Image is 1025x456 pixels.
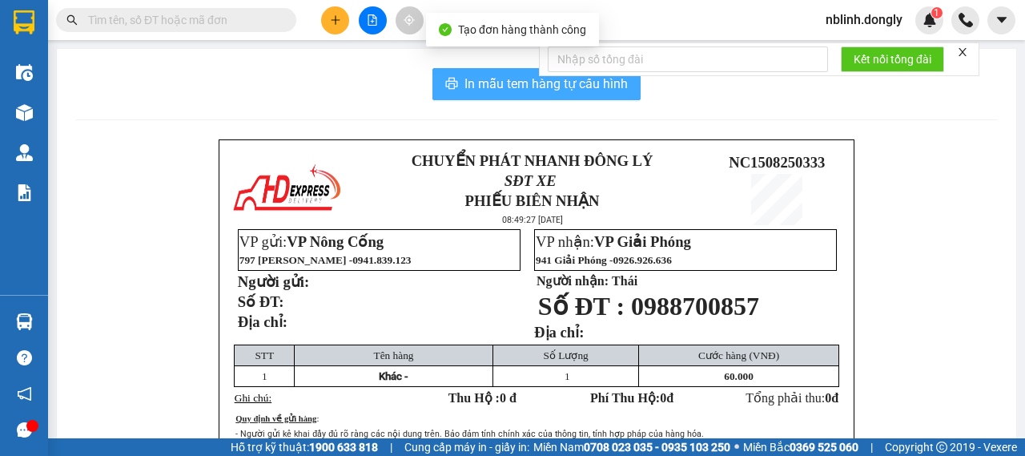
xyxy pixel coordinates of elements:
[729,154,825,171] span: NC1508250333
[16,64,33,81] img: warehouse-icon
[17,422,32,438] span: message
[330,14,341,26] span: plus
[404,14,415,26] span: aim
[16,313,33,330] img: warehouse-icon
[746,391,838,405] span: Tổng phải thu:
[502,215,563,225] span: 08:49:27 [DATE]
[412,152,653,169] strong: CHUYỂN PHÁT NHANH ĐÔNG LÝ
[390,438,392,456] span: |
[17,350,32,365] span: question-circle
[533,438,730,456] span: Miền Nam
[262,370,267,382] span: 1
[352,254,411,266] span: 0941.839.123
[231,161,343,217] img: logo
[309,441,378,454] strong: 1900 633 818
[16,184,33,201] img: solution-icon
[922,13,937,27] img: icon-new-feature
[445,77,458,92] span: printer
[825,391,831,405] span: 0
[458,23,586,36] span: Tạo đơn hàng thành công
[959,13,973,27] img: phone-icon
[465,192,600,209] strong: PHIẾU BIÊN NHẬN
[544,349,589,361] span: Số Lượng
[17,386,32,402] span: notification
[631,292,759,321] span: 0988700857
[534,324,584,341] strong: Địa chỉ:
[734,444,739,450] span: ⚪️
[396,6,424,34] button: aim
[238,293,284,310] strong: Số ĐT:
[594,233,691,250] span: VP Giải Phóng
[379,370,408,382] span: Khác -
[590,391,673,405] strong: Phí Thu Hộ: đ
[367,14,378,26] span: file-add
[404,438,529,456] span: Cung cấp máy in - giấy in:
[439,23,452,36] span: check-circle
[612,274,637,288] span: Thái
[870,438,873,456] span: |
[235,429,704,439] span: - Người gửi kê khai đầy đủ rõ ràng các nội dung trên. Bảo đảm tính chính xác của thông tin, tính ...
[14,10,34,34] img: logo-vxr
[287,233,384,250] span: VP Nông Cống
[66,14,78,26] span: search
[548,46,828,72] input: Nhập số tổng đài
[432,68,641,100] button: printerIn mẫu tem hàng tự cấu hình
[584,441,730,454] strong: 0708 023 035 - 0935 103 250
[500,391,517,405] span: 0 đ
[464,74,628,94] span: In mẫu tem hàng tự cấu hình
[995,13,1009,27] span: caret-down
[16,144,33,161] img: warehouse-icon
[88,11,277,29] input: Tìm tên, số ĐT hoặc mã đơn
[231,438,378,456] span: Hỗ trợ kỹ thuật:
[504,172,557,189] span: SĐT XE
[537,274,609,288] strong: Người nhận:
[374,349,414,361] span: Tên hàng
[321,6,349,34] button: plus
[235,392,271,404] span: Ghi chú:
[931,7,943,18] sup: 1
[934,7,939,18] span: 1
[538,292,625,321] span: Số ĐT :
[613,254,672,266] span: 0926.926.636
[536,233,691,250] span: VP nhận:
[255,349,274,361] span: STT
[660,391,666,405] span: 0
[316,414,319,423] span: :
[565,370,570,382] span: 1
[957,46,968,58] span: close
[536,254,672,266] span: 941 Giải Phóng -
[831,391,838,405] span: đ
[238,273,309,290] strong: Người gửi:
[239,254,412,266] span: 797 [PERSON_NAME] -
[790,441,858,454] strong: 0369 525 060
[698,349,779,361] span: Cước hàng (VNĐ)
[359,6,387,34] button: file-add
[987,6,1015,34] button: caret-down
[16,104,33,121] img: warehouse-icon
[448,391,517,405] strong: Thu Hộ :
[813,10,915,30] span: nblinh.dongly
[238,313,287,330] strong: Địa chỉ:
[239,233,384,250] span: VP gửi:
[743,438,858,456] span: Miền Bắc
[854,50,931,68] span: Kết nối tổng đài
[936,442,947,453] span: copyright
[235,414,316,423] span: Quy định về gửi hàng
[841,46,944,72] button: Kết nối tổng đài
[724,370,754,382] span: 60.000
